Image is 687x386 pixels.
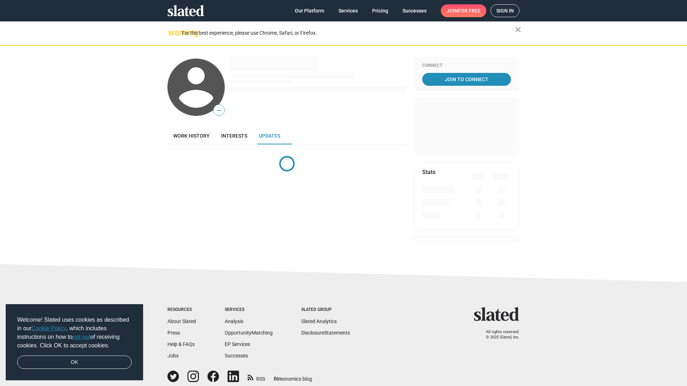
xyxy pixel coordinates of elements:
span: — [214,106,224,115]
span: for free [458,4,481,17]
span: Pricing [372,4,388,17]
div: For the best experience, please use Chrome, Safari, or Firefox. [182,28,515,38]
p: All rights reserved. © 2025 Slated, Inc. [478,330,520,340]
span: Our Platform [295,4,324,17]
a: Successes [225,353,248,358]
a: Pricing [366,4,394,17]
a: dismiss cookie message [17,356,132,369]
div: Slated Group [301,307,350,313]
a: Help & FAQs [167,341,195,347]
span: Work history [173,133,210,139]
a: opt-out [73,334,91,340]
a: Our Platform [289,4,330,17]
mat-icon: warning [168,28,177,37]
a: Analysis [225,318,243,324]
a: Jobs [167,353,179,358]
a: filmonomics blog [274,370,312,382]
div: Services [225,307,273,313]
a: Sign in [491,4,520,17]
span: Welcome! Slated uses cookies as described in our , which includes instructions on how to of recei... [17,316,132,350]
a: Join To Connect [422,73,511,86]
span: Successes [403,4,427,17]
div: cookieconsent [6,304,143,381]
span: Updates [259,133,280,139]
div: Connect [422,63,511,69]
a: EP Services [225,341,250,347]
a: Interests [215,127,253,144]
mat-card-title: Stats [422,168,435,176]
span: Services [338,4,358,17]
a: About Slated [167,318,196,324]
a: Press [167,330,180,336]
span: film [274,376,282,382]
span: Join To Connect [424,73,510,86]
a: Cookie Policy [31,325,66,331]
a: Slated Analytics [301,318,337,324]
span: Interests [221,133,247,139]
a: Successes [397,4,432,17]
a: RSS [248,371,265,382]
a: Joinfor free [441,4,486,17]
span: Join [447,4,481,17]
a: OpportunityMatching [225,330,273,336]
div: Resources [167,307,196,313]
mat-icon: close [514,25,522,34]
a: Updates [253,127,286,144]
a: Work history [167,127,215,144]
a: DisclosureStatements [301,330,350,336]
a: Services [333,4,364,17]
span: Sign in [496,5,514,17]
